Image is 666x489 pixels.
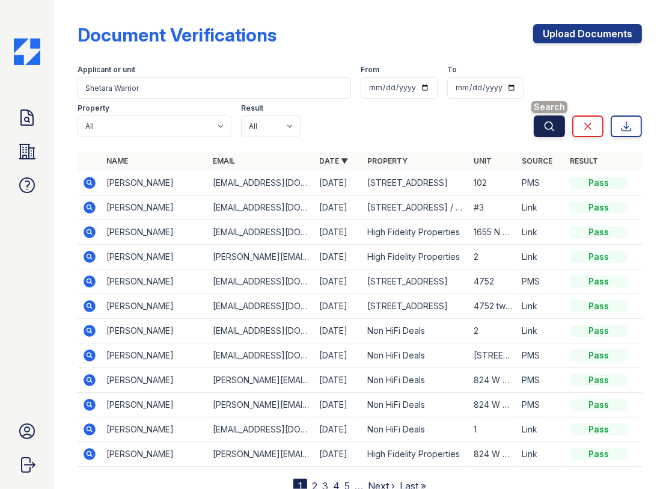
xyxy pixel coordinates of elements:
td: [PERSON_NAME][EMAIL_ADDRESS][PERSON_NAME][DOMAIN_NAME] [208,442,314,467]
a: Upload Documents [533,24,642,43]
td: 4752 [469,269,517,294]
td: [EMAIL_ADDRESS][DOMAIN_NAME] [208,319,314,343]
td: PMS [517,368,565,393]
label: Applicant or unit [78,65,135,75]
a: Source [522,156,552,165]
td: [DATE] [314,319,362,343]
td: Link [517,417,565,442]
a: Unit [474,156,492,165]
td: Link [517,220,565,245]
td: [STREET_ADDRESS] [469,343,517,368]
td: 824 W Armitage - 2B [469,368,517,393]
td: [PERSON_NAME] [102,195,208,220]
td: [PERSON_NAME] [102,368,208,393]
td: [DATE] [314,442,362,467]
td: 1 [469,417,517,442]
td: [DATE] [314,393,362,417]
td: Link [517,294,565,319]
td: Link [517,195,565,220]
div: Pass [570,251,628,263]
a: Result [570,156,598,165]
td: Link [517,245,565,269]
td: [PERSON_NAME] [102,269,208,294]
td: Link [517,319,565,343]
td: [PERSON_NAME] [102,245,208,269]
label: Property [78,103,109,113]
td: [PERSON_NAME] [102,417,208,442]
div: Document Verifications [78,24,276,46]
td: [PERSON_NAME][EMAIL_ADDRESS][PERSON_NAME][DOMAIN_NAME] [208,393,314,417]
td: #3 [469,195,517,220]
td: 824 W Armitage 2B [469,393,517,417]
td: PMS [517,343,565,368]
td: [EMAIL_ADDRESS][DOMAIN_NAME] [208,220,314,245]
td: [STREET_ADDRESS] / [STREET_ADDRESS][PERSON_NAME] [362,195,469,220]
td: 102 [469,171,517,195]
td: [PERSON_NAME] [102,171,208,195]
td: 2 [469,245,517,269]
td: [PERSON_NAME] [102,294,208,319]
td: [DATE] [314,195,362,220]
input: Search by name, email, or unit number [78,77,351,99]
td: [DATE] [314,417,362,442]
td: High Fidelity Properties [362,442,469,467]
td: [PERSON_NAME] [102,393,208,417]
td: [DATE] [314,368,362,393]
td: [DATE] [314,171,362,195]
td: [EMAIL_ADDRESS][DOMAIN_NAME] [208,171,314,195]
td: [PERSON_NAME] [102,442,208,467]
div: Pass [570,226,628,238]
td: [DATE] [314,294,362,319]
div: Pass [570,275,628,288]
td: PMS [517,269,565,294]
td: [PERSON_NAME] [102,343,208,368]
td: [DATE] [314,343,362,368]
td: Non HiFi Deals [362,417,469,442]
td: [DATE] [314,220,362,245]
td: [PERSON_NAME] [102,220,208,245]
label: From [361,65,379,75]
td: [EMAIL_ADDRESS][DOMAIN_NAME] [208,343,314,368]
label: To [447,65,457,75]
button: Search [534,115,565,137]
td: [EMAIL_ADDRESS][DOMAIN_NAME] [208,417,314,442]
span: Search [531,101,567,113]
td: [EMAIL_ADDRESS][DOMAIN_NAME] [208,269,314,294]
img: CE_Icon_Blue-c292c112584629df590d857e76928e9f676e5b41ef8f769ba2f05ee15b207248.png [14,38,40,65]
td: [PERSON_NAME][EMAIL_ADDRESS][PERSON_NAME][DOMAIN_NAME] [208,368,314,393]
td: PMS [517,171,565,195]
td: [EMAIL_ADDRESS][DOMAIN_NAME] [208,195,314,220]
td: [EMAIL_ADDRESS][DOMAIN_NAME] [208,294,314,319]
div: Pass [570,201,628,214]
td: [PERSON_NAME][EMAIL_ADDRESS][DOMAIN_NAME] [208,245,314,269]
label: Result [241,103,263,113]
td: 2 [469,319,517,343]
td: [STREET_ADDRESS] [362,171,469,195]
td: 4752 two bedroom [469,294,517,319]
td: 1655 N Damen #2 [469,220,517,245]
a: Email [213,156,235,165]
a: Date ▼ [319,156,348,165]
a: Property [367,156,408,165]
div: Pass [570,177,628,189]
td: Non HiFi Deals [362,393,469,417]
td: Non HiFi Deals [362,368,469,393]
div: Pass [570,374,628,386]
td: [STREET_ADDRESS] [362,269,469,294]
td: [DATE] [314,245,362,269]
td: 824 W Armitage #2B [469,442,517,467]
div: Pass [570,300,628,312]
td: [STREET_ADDRESS] [362,294,469,319]
td: Non HiFi Deals [362,343,469,368]
td: High Fidelity Properties [362,245,469,269]
td: [DATE] [314,269,362,294]
td: PMS [517,393,565,417]
td: Non HiFi Deals [362,319,469,343]
div: Pass [570,399,628,411]
div: Pass [570,448,628,460]
div: Pass [570,325,628,337]
td: Link [517,442,565,467]
div: Pass [570,349,628,361]
td: High Fidelity Properties [362,220,469,245]
td: [PERSON_NAME] [102,319,208,343]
